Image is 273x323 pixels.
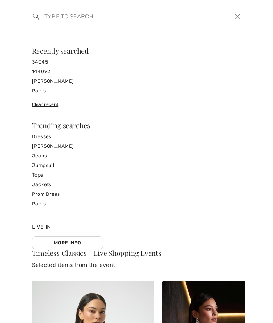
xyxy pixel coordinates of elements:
[32,122,241,129] div: Trending searches
[32,57,241,67] a: 34045
[232,11,243,22] button: Close
[32,170,241,180] a: Tops
[32,180,241,189] a: Jackets
[33,14,39,20] img: search the website
[32,199,241,209] a: Pants
[32,236,103,249] a: More Info
[32,132,241,141] a: Dresses
[32,248,161,258] span: Timeless Classics - Live Shopping Events
[32,86,241,96] a: Pants
[32,141,241,151] a: [PERSON_NAME]
[39,6,189,27] input: TYPE TO SEARCH
[32,261,241,269] p: Selected items from the event.
[32,67,241,76] a: 144092
[32,161,241,170] a: Jumpsuit
[32,151,241,161] a: Jeans
[32,76,241,86] a: [PERSON_NAME]
[32,47,241,54] div: Recently searched
[32,189,241,199] a: Prom Dress
[32,101,241,108] div: Clear recent
[32,223,103,249] div: Live In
